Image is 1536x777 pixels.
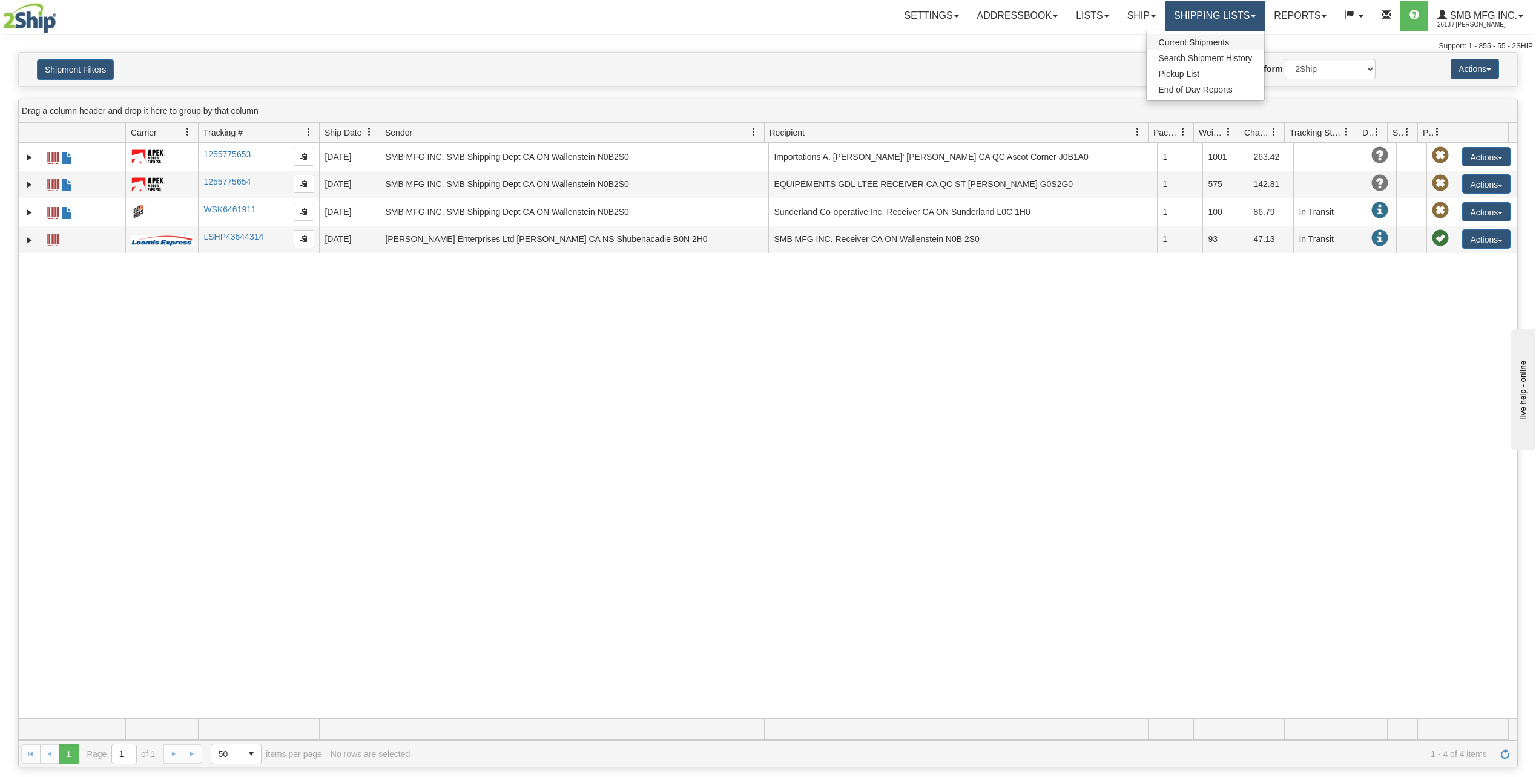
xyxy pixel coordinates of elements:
span: Unknown [1371,175,1388,192]
a: Label [47,202,59,221]
img: 30 - Loomis Express [131,234,193,246]
a: Weight filter column settings [1218,122,1239,142]
td: SMB MFG INC. SMB Shipping Dept CA ON Wallenstein N0B2S0 [380,198,768,226]
a: Lists [1067,1,1118,31]
a: BOL / CMR [61,146,73,166]
td: 263.42 [1248,143,1293,171]
span: items per page [211,744,322,764]
a: Shipment Issues filter column settings [1397,122,1417,142]
button: Actions [1462,229,1511,249]
a: Expand [24,234,36,246]
td: [PERSON_NAME] Enterprises Ltd [PERSON_NAME] CA NS Shubenacadie B0N 2H0 [380,226,768,254]
td: 93 [1202,226,1248,254]
span: Pickup Status [1423,126,1433,139]
a: Tracking # filter column settings [298,122,319,142]
td: [DATE] [319,226,380,254]
a: Packages filter column settings [1173,122,1193,142]
td: 1 [1157,198,1202,226]
span: Pickup Not Assigned [1432,147,1449,164]
button: Copy to clipboard [294,175,314,193]
span: Sender [385,126,412,139]
a: Expand [24,151,36,163]
a: Refresh [1495,744,1515,764]
a: LSHP43644314 [203,232,263,241]
span: 1 - 4 of 4 items [418,749,1487,759]
a: Ship Date filter column settings [359,122,380,142]
a: Recipient filter column settings [1127,122,1148,142]
td: 47.13 [1248,226,1293,254]
td: 1 [1157,171,1202,198]
span: Pickup Not Assigned [1432,202,1449,219]
td: [DATE] [319,198,380,226]
td: 1 [1157,143,1202,171]
td: SMB MFG INC. SMB Shipping Dept CA ON Wallenstein N0B2S0 [380,143,768,171]
td: 575 [1202,171,1248,198]
td: 1001 [1202,143,1248,171]
td: [DATE] [319,143,380,171]
td: 142.81 [1248,171,1293,198]
span: Pickup Successfully created [1432,230,1449,247]
a: Sender filter column settings [743,122,764,142]
a: 1255775654 [203,177,251,186]
span: SMB MFG INC. [1447,10,1517,21]
div: Support: 1 - 855 - 55 - 2SHIP [3,41,1533,51]
button: Copy to clipboard [294,230,314,248]
a: Reports [1265,1,1336,31]
a: Charge filter column settings [1264,122,1284,142]
a: Label [47,174,59,193]
span: Unknown [1371,147,1388,164]
span: In Transit [1371,230,1388,247]
button: Copy to clipboard [294,203,314,221]
button: Actions [1462,202,1511,221]
td: SMB MFG INC. SMB Shipping Dept CA ON Wallenstein N0B2S0 [380,171,768,198]
iframe: chat widget [1508,327,1535,450]
button: Actions [1462,174,1511,194]
a: Expand [24,179,36,191]
td: EQUIPEMENTS GDL LTEE RECEIVER CA QC ST [PERSON_NAME] G0S2G0 [768,171,1157,198]
span: 2613 / [PERSON_NAME] [1437,19,1528,31]
button: Actions [1462,147,1511,166]
a: WSK6461911 [203,205,255,214]
span: In Transit [1371,202,1388,219]
span: Packages [1153,126,1179,139]
span: Charge [1244,126,1270,139]
td: Sunderland Co-operative Inc. Receiver CA ON Sunderland L0C 1H0 [768,198,1157,226]
td: SMB MFG INC. Receiver CA ON Wallenstein N0B 2S0 [768,226,1157,254]
img: logo2613.jpg [3,3,56,33]
span: Page of 1 [87,744,156,764]
span: select [242,744,261,764]
a: BOL / CMR [61,202,73,221]
a: Delivery Status filter column settings [1366,122,1387,142]
a: Shipping lists [1165,1,1265,31]
button: Actions [1451,59,1499,79]
span: 50 [219,748,234,760]
span: Tracking # [203,126,243,139]
td: 1 [1157,226,1202,254]
a: Label [47,229,59,248]
span: Current Shipments [1159,38,1230,47]
td: Importations A. [PERSON_NAME]' [PERSON_NAME] CA QC Ascot Corner J0B1A0 [768,143,1157,171]
label: Platform [1248,63,1283,75]
div: grid grouping header [19,99,1517,123]
td: In Transit [1293,226,1366,254]
span: Shipment Issues [1393,126,1403,139]
img: 733 - Day & Ross [131,204,146,219]
a: Ship [1118,1,1165,31]
span: Pickup List [1159,69,1200,79]
td: 86.79 [1248,198,1293,226]
input: Page 1 [112,744,136,764]
span: Delivery Status [1362,126,1373,139]
span: Page 1 [59,744,78,764]
td: In Transit [1293,198,1366,226]
span: Weight [1199,126,1224,139]
span: Carrier [131,126,157,139]
span: Tracking Status [1290,126,1342,139]
img: 10222 - Apex Motor Express [131,177,165,192]
div: No rows are selected [331,749,410,759]
span: Ship Date [325,126,361,139]
a: Pickup List [1147,66,1265,82]
a: Search Shipment History [1147,50,1265,66]
a: Settings [895,1,968,31]
a: Current Shipments [1147,34,1265,50]
td: [DATE] [319,171,380,198]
